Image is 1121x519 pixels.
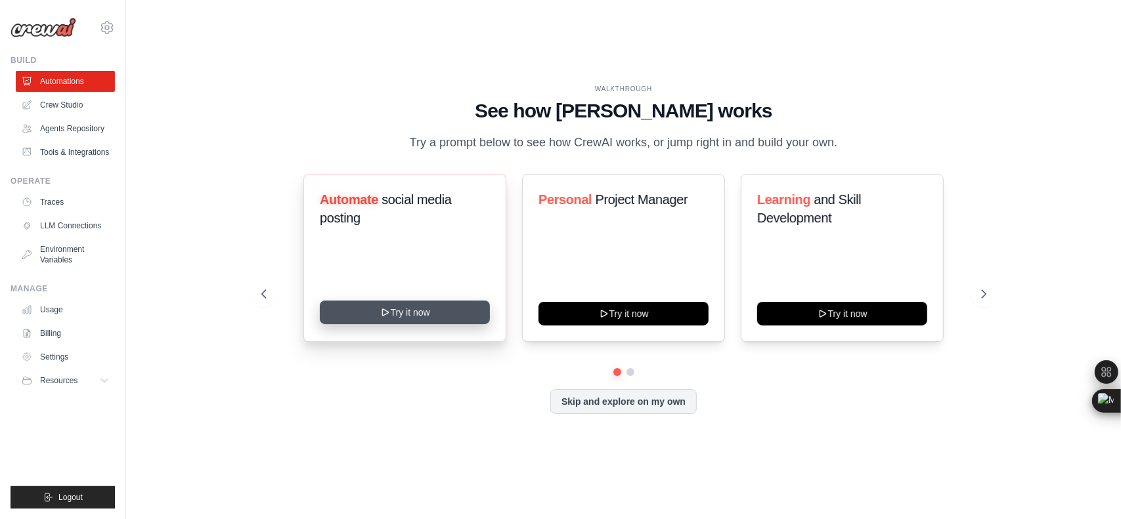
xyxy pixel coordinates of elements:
a: Environment Variables [16,239,115,270]
img: Logo [11,18,76,37]
button: Try it now [320,301,490,324]
span: Resources [40,375,77,386]
button: Resources [16,370,115,391]
h1: See how [PERSON_NAME] works [261,99,986,123]
a: LLM Connections [16,215,115,236]
button: Skip and explore on my own [550,389,697,414]
span: social media posting [320,192,452,225]
div: WALKTHROUGH [261,84,986,94]
a: Traces [16,192,115,213]
a: Usage [16,299,115,320]
div: Operate [11,176,115,186]
a: Billing [16,323,115,344]
span: Learning [757,192,810,207]
a: Tools & Integrations [16,142,115,163]
a: Crew Studio [16,94,115,115]
span: and Skill Development [757,192,861,225]
div: Build [11,55,115,66]
span: Personal [539,192,592,207]
a: Settings [16,346,115,367]
iframe: Chat Widget [1055,456,1121,519]
button: Try it now [539,302,709,325]
p: Try a prompt below to see how CrewAI works, or jump right in and build your own. [403,133,845,152]
div: Manage [11,283,115,294]
button: Try it now [757,302,927,325]
span: Automate [320,192,378,207]
a: Agents Repository [16,118,115,139]
span: Logout [58,492,83,503]
span: Project Manager [595,192,688,207]
button: Logout [11,486,115,509]
a: Automations [16,71,115,92]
